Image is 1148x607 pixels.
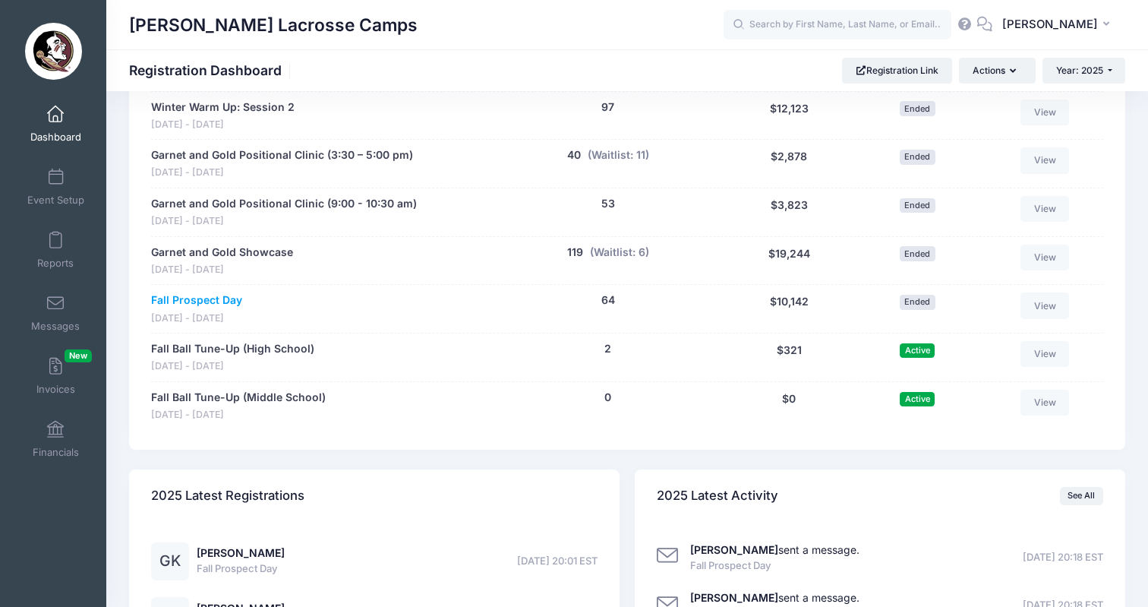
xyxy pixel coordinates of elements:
a: Garnet and Gold Showcase [151,245,293,261]
span: Financials [33,446,79,459]
a: Garnet and Gold Positional Clinic (9:00 - 10:30 am) [151,196,417,212]
span: [DATE] - [DATE] [151,408,326,422]
a: View [1020,245,1069,270]
a: [PERSON_NAME]sent a message. [690,591,859,604]
div: $3,823 [722,196,855,229]
button: 119 [567,245,583,261]
div: GK [151,542,189,580]
span: Dashboard [30,131,81,144]
div: $19,244 [722,245,855,277]
a: See All [1060,487,1103,505]
div: $12,123 [722,100,855,132]
a: [PERSON_NAME] [197,546,285,559]
div: $10,142 [722,292,855,325]
div: $0 [722,390,855,422]
a: Messages [20,286,92,340]
span: [PERSON_NAME] [1002,16,1098,33]
button: 2 [604,341,611,357]
a: Reports [20,223,92,277]
strong: [PERSON_NAME] [690,543,778,556]
a: Garnet and Gold Positional Clinic (3:30 – 5:00 pm) [151,147,413,163]
input: Search by First Name, Last Name, or Email... [724,10,951,40]
a: Event Setup [20,160,92,213]
span: Year: 2025 [1056,65,1103,76]
div: $2,878 [722,147,855,180]
h4: 2025 Latest Activity [657,474,778,517]
button: 97 [601,100,614,115]
span: Active [900,392,935,406]
button: (Waitlist: 6) [590,245,649,261]
button: 40 [567,147,581,163]
span: Ended [900,246,935,261]
span: Fall Prospect Day [197,561,285,577]
span: Ended [900,295,935,309]
span: Reports [37,257,74,270]
span: Event Setup [27,194,84,207]
a: View [1020,100,1069,125]
span: Invoices [36,383,75,396]
span: [DATE] - [DATE] [151,214,417,229]
span: [DATE] 20:01 EST [517,554,598,569]
button: [PERSON_NAME] [992,8,1125,43]
span: Ended [900,101,935,115]
a: [PERSON_NAME]sent a message. [690,543,859,556]
span: [DATE] - [DATE] [151,166,413,180]
span: New [65,349,92,362]
a: Fall Prospect Day [151,292,242,308]
span: [DATE] - [DATE] [151,118,295,132]
span: Active [900,343,935,358]
h1: Registration Dashboard [129,62,295,78]
a: Registration Link [842,58,952,84]
button: Actions [959,58,1035,84]
a: InvoicesNew [20,349,92,403]
a: View [1020,196,1069,222]
button: 53 [601,196,615,212]
a: View [1020,292,1069,318]
button: 64 [601,292,615,308]
span: Ended [900,150,935,164]
button: 0 [604,390,611,406]
a: View [1020,341,1069,367]
span: [DATE] - [DATE] [151,359,314,374]
img: Sara Tisdale Lacrosse Camps [25,23,82,80]
span: Fall Prospect Day [690,558,859,574]
a: Financials [20,413,92,466]
div: $321 [722,341,855,374]
a: Winter Warm Up: Session 2 [151,100,295,115]
h4: 2025 Latest Registrations [151,474,304,517]
span: Ended [900,198,935,213]
h1: [PERSON_NAME] Lacrosse Camps [129,8,418,43]
a: Dashboard [20,97,92,150]
strong: [PERSON_NAME] [690,591,778,604]
span: [DATE] - [DATE] [151,263,293,277]
a: Fall Ball Tune-Up (High School) [151,341,314,357]
a: GK [151,555,189,568]
a: Fall Ball Tune-Up (Middle School) [151,390,326,406]
button: Year: 2025 [1042,58,1125,84]
a: View [1020,390,1069,416]
span: [DATE] - [DATE] [151,311,242,326]
span: [DATE] 20:18 EST [1023,550,1103,565]
span: Messages [31,320,80,333]
button: (Waitlist: 11) [588,147,649,163]
a: View [1020,147,1069,173]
